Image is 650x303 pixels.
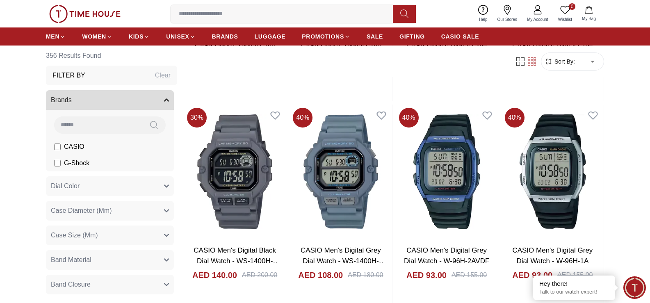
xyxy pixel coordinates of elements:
button: Dial Color [46,176,174,196]
span: Case Diameter (Mm) [51,206,112,216]
h6: 356 Results Found [46,46,177,66]
span: My Account [524,16,552,23]
div: AED 155.00 [557,270,593,280]
button: Sort By: [545,57,575,66]
button: Band Material [46,250,174,270]
span: Band Closure [51,280,91,289]
a: Help [474,3,493,24]
a: CASIO SALE [441,29,479,44]
span: Dial Color [51,181,80,191]
span: 40 % [505,108,525,128]
button: Case Size (Mm) [46,226,174,245]
button: Band Closure [46,275,174,294]
a: SALE [367,29,383,44]
span: KIDS [129,32,144,41]
img: CASIO Men's Digital Grey Dial Watch - W-96H-1A [502,105,604,239]
span: UNISEX [166,32,189,41]
span: Sort By: [553,57,575,66]
div: AED 155.00 [452,270,487,280]
span: Brands [51,95,72,105]
a: UNISEX [166,29,195,44]
h3: Filter By [52,71,85,80]
div: Hey there! [539,280,609,288]
span: CASIO [64,142,84,152]
a: WOMEN [82,29,112,44]
h4: AED 93.00 [406,269,447,281]
span: G-Shock [64,158,89,168]
span: 40 % [293,108,312,128]
span: Case Size (Mm) [51,230,98,240]
h4: AED 140.00 [192,269,237,281]
img: CASIO Men's Digital Grey Dial Watch - WS-1400H-2AVDF [290,105,392,239]
span: WOMEN [82,32,106,41]
span: SALE [367,32,383,41]
span: 0 [569,3,575,10]
span: BRANDS [212,32,238,41]
a: MEN [46,29,66,44]
span: Help [476,16,491,23]
div: AED 180.00 [348,270,383,280]
span: MEN [46,32,59,41]
button: Brands [46,90,174,110]
div: AED 200.00 [242,270,277,280]
p: Talk to our watch expert! [539,289,609,296]
span: CASIO SALE [441,32,479,41]
div: Clear [155,71,171,80]
a: 0Wishlist [553,3,577,24]
a: CASIO Men's Digital Grey Dial Watch - W-96H-1A [512,246,593,265]
a: Our Stores [493,3,522,24]
a: KIDS [129,29,150,44]
a: BRANDS [212,29,238,44]
img: ... [49,5,121,23]
h4: AED 108.00 [298,269,343,281]
button: My Bag [577,4,601,23]
span: My Bag [579,16,599,22]
span: Our Stores [494,16,520,23]
a: GIFTING [399,29,425,44]
input: CASIO [54,144,61,150]
img: CASIO Men's Digital Grey Dial Watch - W-96H-2AVDF [396,105,498,239]
a: LUGGAGE [255,29,286,44]
a: CASIO Men's Digital Grey Dial Watch - W-96H-2AVDF [404,246,489,265]
button: Case Diameter (Mm) [46,201,174,221]
span: 30 % [187,108,207,128]
a: CASIO Men's Digital Black Dial Watch - WS-1400H-8BVDF [194,246,280,275]
span: 40 % [399,108,419,128]
div: Chat Widget [623,276,646,299]
span: Wishlist [555,16,575,23]
span: GIFTING [399,32,425,41]
h4: AED 93.00 [512,269,552,281]
span: Band Material [51,255,91,265]
img: CASIO Men's Digital Black Dial Watch - WS-1400H-8BVDF [184,105,286,239]
a: PROMOTIONS [302,29,350,44]
a: CASIO Men's Digital Grey Dial Watch - WS-1400H-2AVDF [301,246,386,275]
span: PROMOTIONS [302,32,344,41]
span: LUGGAGE [255,32,286,41]
input: G-Shock [54,160,61,166]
